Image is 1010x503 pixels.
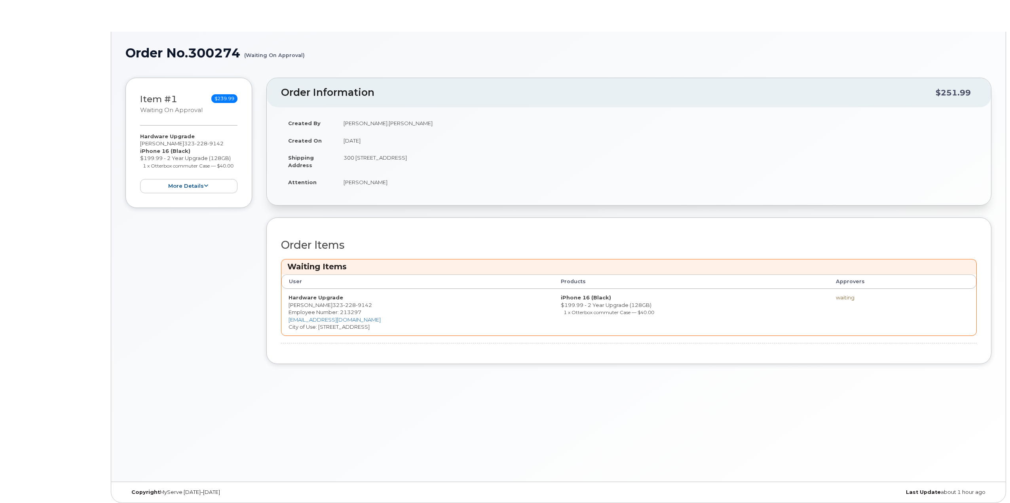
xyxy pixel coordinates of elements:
[244,46,305,58] small: (Waiting On Approval)
[140,133,237,194] div: [PERSON_NAME] $199.99 - 2 Year Upgrade (128GB)
[289,316,381,323] a: [EMAIL_ADDRESS][DOMAIN_NAME]
[207,140,224,147] span: 9142
[332,302,372,308] span: 323
[289,294,343,301] strong: Hardware Upgrade
[343,302,356,308] span: 228
[281,87,936,98] h2: Order Information
[336,173,977,191] td: [PERSON_NAME]
[287,261,970,272] h3: Waiting Items
[281,274,554,289] th: User
[140,94,203,114] h3: Item #1
[125,489,414,495] div: MyServe [DATE]–[DATE]
[288,137,322,144] strong: Created On
[554,274,828,289] th: Products
[829,274,939,289] th: Approvers
[125,46,991,60] h1: Order No.300274
[906,489,941,495] strong: Last Update
[143,163,234,169] small: 1 x Otterbox commuter Case — $40.00
[211,94,237,103] span: $239.99
[836,294,932,301] div: waiting
[564,309,654,315] small: 1 x Otterbox commuter Case — $40.00
[281,239,977,251] h2: Order Items
[703,489,991,495] div: about 1 hour ago
[289,309,361,315] span: Employee Number: 213297
[554,289,828,335] td: $199.99 - 2 Year Upgrade (128GB)
[336,114,977,132] td: [PERSON_NAME].[PERSON_NAME]
[184,140,224,147] span: 323
[140,133,195,139] strong: Hardware Upgrade
[140,107,203,114] small: Waiting On Approval
[140,179,237,194] button: more details
[195,140,207,147] span: 228
[336,132,977,149] td: [DATE]
[288,154,314,168] strong: Shipping Address
[288,120,321,126] strong: Created By
[281,289,554,335] td: [PERSON_NAME] City of Use: [STREET_ADDRESS]
[336,149,977,173] td: 300 [STREET_ADDRESS]
[936,85,971,100] div: $251.99
[356,302,372,308] span: 9142
[288,179,317,185] strong: Attention
[140,148,190,154] strong: iPhone 16 (Black)
[131,489,160,495] strong: Copyright
[561,294,611,301] strong: iPhone 16 (Black)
